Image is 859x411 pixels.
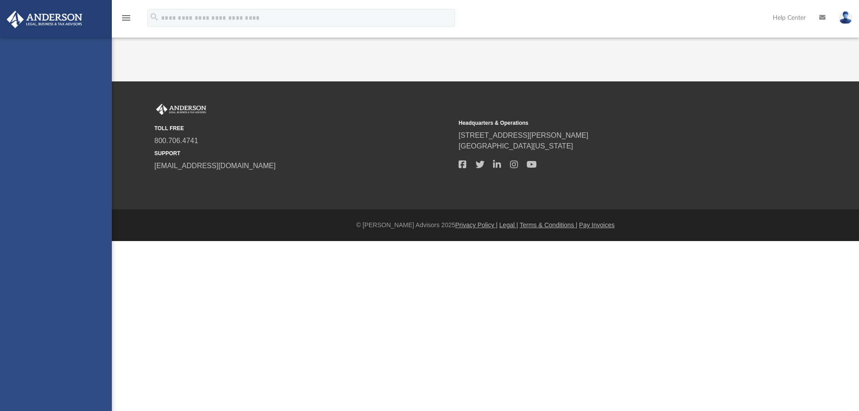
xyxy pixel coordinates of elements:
a: [GEOGRAPHIC_DATA][US_STATE] [459,142,573,150]
a: Terms & Conditions | [520,221,578,229]
a: 800.706.4741 [154,137,198,144]
a: [EMAIL_ADDRESS][DOMAIN_NAME] [154,162,276,169]
img: Anderson Advisors Platinum Portal [154,104,208,115]
small: SUPPORT [154,149,452,157]
div: © [PERSON_NAME] Advisors 2025 [112,220,859,230]
a: Pay Invoices [579,221,614,229]
a: Legal | [499,221,518,229]
small: Headquarters & Operations [459,119,757,127]
i: search [149,12,159,22]
a: menu [121,17,132,23]
img: Anderson Advisors Platinum Portal [4,11,85,28]
a: Privacy Policy | [455,221,498,229]
i: menu [121,13,132,23]
img: User Pic [839,11,852,24]
a: [STREET_ADDRESS][PERSON_NAME] [459,131,588,139]
small: TOLL FREE [154,124,452,132]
